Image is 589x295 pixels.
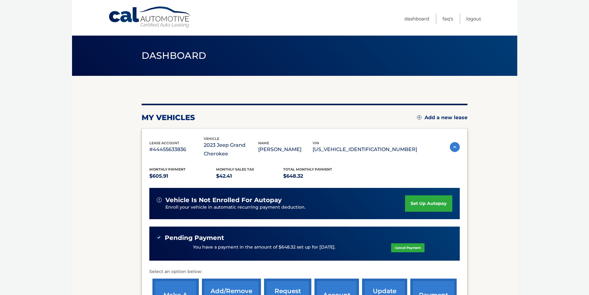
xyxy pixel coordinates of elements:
[157,197,162,202] img: alert-white.svg
[258,141,269,145] span: name
[216,167,254,171] span: Monthly sales Tax
[142,113,195,122] h2: my vehicles
[149,172,216,180] p: $605.91
[466,14,481,24] a: Logout
[157,235,161,240] img: check-green.svg
[417,115,467,121] a: Add a new lease
[149,167,186,171] span: Monthly Payment
[108,6,192,28] a: Cal Automotive
[142,50,207,61] span: Dashboard
[313,141,319,145] span: vin
[165,204,405,211] p: Enroll your vehicle in automatic recurring payment deduction.
[404,14,429,24] a: Dashboard
[149,141,179,145] span: lease account
[193,244,335,251] p: You have a payment in the amount of $648.32 set up for [DATE].
[165,234,224,242] span: Pending Payment
[165,196,282,204] span: vehicle is not enrolled for autopay
[149,145,204,154] p: #44455633836
[216,172,283,180] p: $42.41
[405,195,452,212] a: set up autopay
[450,142,460,152] img: accordion-active.svg
[417,115,421,119] img: add.svg
[204,137,219,141] span: vehicle
[283,167,332,171] span: Total Monthly Payment
[258,145,313,154] p: [PERSON_NAME]
[204,141,258,158] p: 2023 Jeep Grand Cherokee
[313,145,417,154] p: [US_VEHICLE_IDENTIFICATION_NUMBER]
[442,14,453,24] a: FAQ's
[283,172,350,180] p: $648.32
[149,268,460,275] p: Select an option below:
[391,243,425,252] a: Cancel Payment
